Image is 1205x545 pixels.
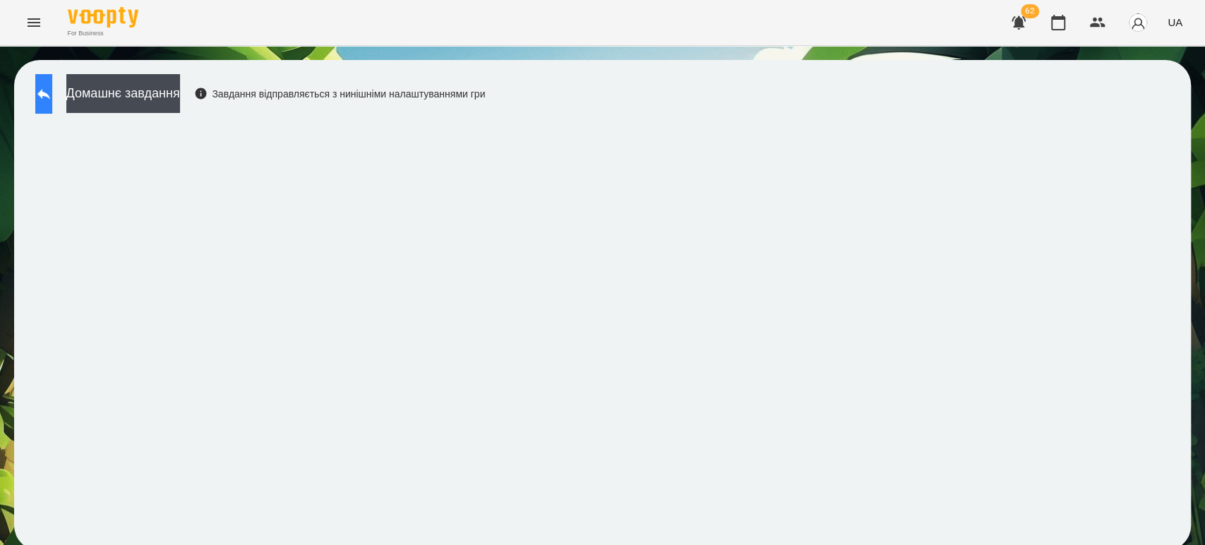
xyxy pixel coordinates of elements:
[1128,13,1148,32] img: avatar_s.png
[194,87,486,101] div: Завдання відправляється з нинішніми налаштуваннями гри
[17,6,51,40] button: Menu
[1168,15,1182,30] span: UA
[1162,9,1188,35] button: UA
[66,74,180,113] button: Домашнє завдання
[68,7,138,28] img: Voopty Logo
[68,29,138,38] span: For Business
[1021,4,1039,18] span: 62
